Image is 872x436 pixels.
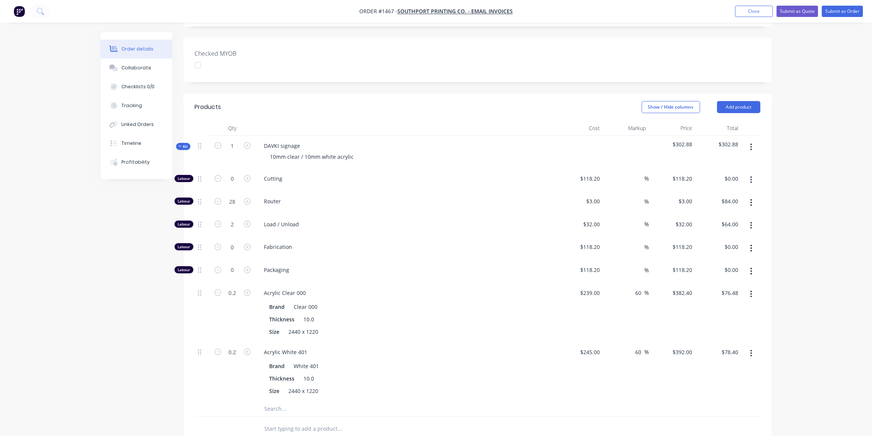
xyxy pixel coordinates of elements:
[557,121,603,136] div: Cost
[645,197,649,206] span: %
[175,221,193,228] div: Labour
[264,266,554,274] span: Packaging
[195,49,289,58] label: Checked MYOB
[101,40,172,58] button: Order details
[695,121,742,136] div: Total
[645,243,649,252] span: %
[301,314,317,325] div: 10.0
[176,143,190,150] div: Kit
[286,326,322,337] div: 2440 x 1220
[101,58,172,77] button: Collaborate
[178,144,188,149] span: Kit
[264,243,554,251] span: Fabrication
[121,46,153,52] div: Order details
[286,385,322,396] div: 2440 x 1220
[121,121,154,128] div: Linked Orders
[649,121,696,136] div: Price
[264,401,415,416] input: Search...
[195,103,221,112] div: Products
[698,140,739,148] span: $302.88
[121,140,141,147] div: Timeline
[264,175,554,183] span: Cutting
[121,102,142,109] div: Tracking
[397,8,513,15] a: Southport Printing Co. - EMAIL INVOICES
[645,174,649,183] span: %
[121,83,155,90] div: Checklists 0/0
[267,361,288,372] div: Brand
[258,347,314,358] div: Acrylic White 401
[603,121,649,136] div: Markup
[291,361,322,372] div: White 401
[735,6,773,17] button: Close
[264,151,360,162] div: 10mm clear / 10mm white acrylic
[264,220,554,228] span: Load / Unload
[291,301,321,312] div: Clear 000
[121,159,150,166] div: Profitability
[267,373,298,384] div: Thickness
[258,140,307,151] div: DAVKI signage
[267,326,283,337] div: Size
[264,197,554,205] span: Router
[301,373,317,384] div: 10.0
[210,121,255,136] div: Qty
[645,289,649,297] span: %
[645,266,649,275] span: %
[267,314,298,325] div: Thickness
[101,115,172,134] button: Linked Orders
[14,6,25,17] img: Factory
[101,153,172,172] button: Profitability
[267,301,288,312] div: Brand
[645,348,649,356] span: %
[101,96,172,115] button: Tracking
[175,175,193,182] div: Labour
[359,8,397,15] span: Order #1467 -
[642,101,700,113] button: Show / Hide columns
[101,77,172,96] button: Checklists 0/0
[175,198,193,205] div: Labour
[175,243,193,250] div: Labour
[652,140,693,148] span: $302.88
[267,385,283,396] div: Size
[777,6,818,17] button: Submit as Quote
[101,134,172,153] button: Timeline
[645,220,649,229] span: %
[175,266,193,273] div: Labour
[121,64,151,71] div: Collaborate
[258,287,312,298] div: Acrylic Clear 000
[717,101,760,113] button: Add product
[822,6,863,17] button: Submit as Order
